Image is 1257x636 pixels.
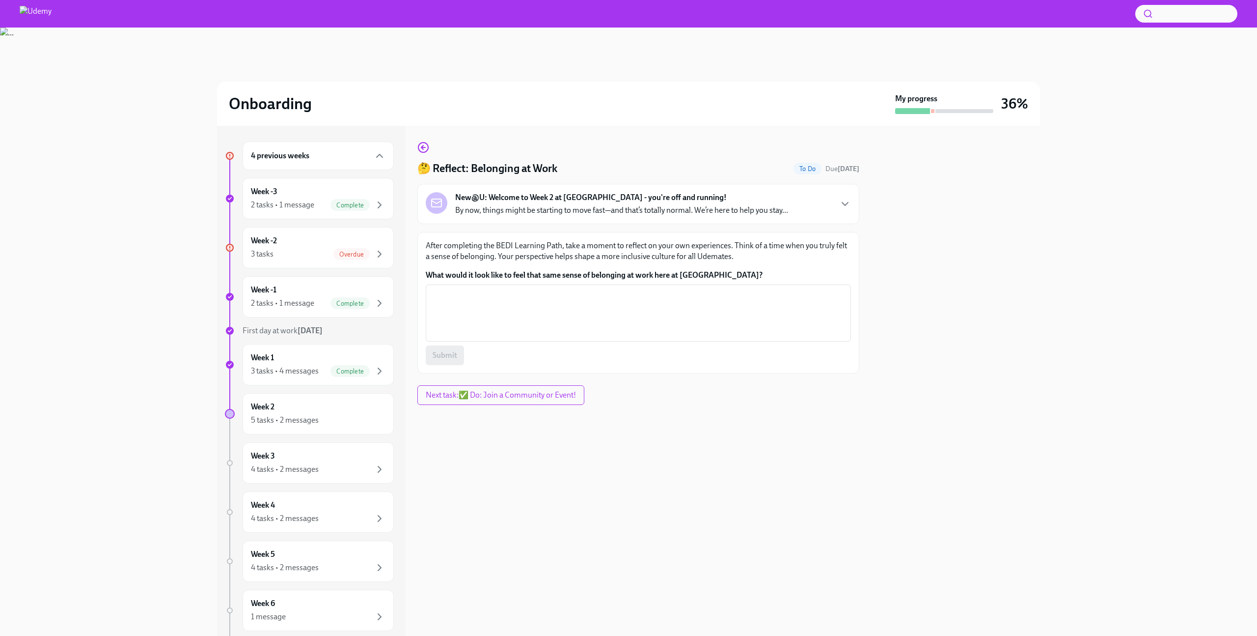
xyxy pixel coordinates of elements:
[330,368,370,375] span: Complete
[251,186,277,197] h6: Week -3
[243,326,323,335] span: First day at work
[225,393,394,434] a: Week 25 tasks • 2 messages
[838,165,859,173] strong: [DATE]
[417,385,584,405] button: Next task:✅ Do: Join a Community or Event!
[825,164,859,173] span: October 4th, 2025 10:00
[251,366,319,376] div: 3 tasks • 4 messages
[251,451,275,462] h6: Week 3
[298,326,323,335] strong: [DATE]
[825,165,859,173] span: Due
[225,590,394,631] a: Week 61 message
[251,562,319,573] div: 4 tasks • 2 messages
[225,227,394,268] a: Week -23 tasksOverdue
[225,178,394,219] a: Week -32 tasks • 1 messageComplete
[426,390,576,400] span: Next task : ✅ Do: Join a Community or Event!
[251,513,319,524] div: 4 tasks • 2 messages
[251,285,276,295] h6: Week -1
[251,150,309,161] h6: 4 previous weeks
[330,300,370,307] span: Complete
[225,541,394,582] a: Week 54 tasks • 2 messages
[251,549,275,560] h6: Week 5
[251,611,286,622] div: 1 message
[455,192,727,203] strong: New@U: Welcome to Week 2 at [GEOGRAPHIC_DATA] - you're off and running!
[251,500,275,511] h6: Week 4
[793,165,821,173] span: To Do
[251,200,314,210] div: 2 tasks • 1 message
[330,202,370,209] span: Complete
[417,161,557,176] h4: 🤔 Reflect: Belonging at Work
[333,251,370,258] span: Overdue
[251,249,273,260] div: 3 tasks
[229,94,312,114] h2: Onboarding
[225,344,394,385] a: Week 13 tasks • 4 messagesComplete
[1001,95,1028,113] h3: 36%
[251,464,319,475] div: 4 tasks • 2 messages
[251,298,314,309] div: 2 tasks • 1 message
[895,93,937,104] strong: My progress
[225,276,394,318] a: Week -12 tasks • 1 messageComplete
[426,240,851,262] p: After completing the BEDI Learning Path, take a moment to reflect on your own experiences. Think ...
[225,325,394,336] a: First day at work[DATE]
[426,270,851,281] label: What would it look like to feel that same sense of belonging at work here at [GEOGRAPHIC_DATA]?
[225,442,394,484] a: Week 34 tasks • 2 messages
[251,235,277,246] h6: Week -2
[251,352,274,363] h6: Week 1
[243,142,394,170] div: 4 previous weeks
[251,402,274,412] h6: Week 2
[225,491,394,533] a: Week 44 tasks • 2 messages
[455,205,788,216] p: By now, things might be starting to move fast—and that’s totally normal. We’re here to help you s...
[20,6,52,22] img: Udemy
[251,598,275,609] h6: Week 6
[251,415,319,426] div: 5 tasks • 2 messages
